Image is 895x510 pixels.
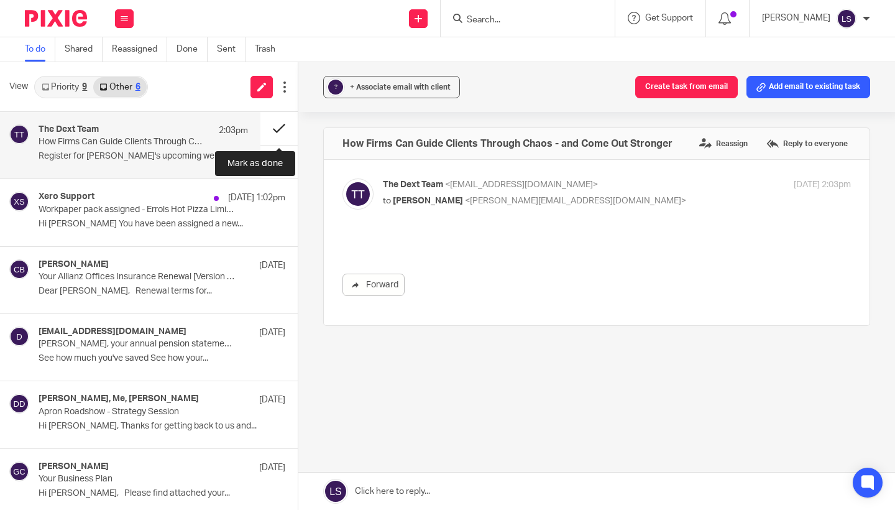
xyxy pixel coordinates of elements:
p: [DATE] [259,259,285,272]
p: 2:03pm [219,124,248,137]
p: Workpaper pack assigned - Errols Hot Pizza Limited [39,205,236,215]
p: [PERSON_NAME], your annual pension statement is ready [39,339,236,350]
span: [PERSON_NAME] [393,197,463,205]
p: Hi [PERSON_NAME], Thanks for getting back to us and... [39,421,285,432]
h4: [PERSON_NAME], Me, [PERSON_NAME] [39,394,199,404]
p: Apron Roadshow - Strategy Session [39,407,236,417]
img: svg%3E [9,394,29,414]
a: Reassigned [112,37,167,62]
p: How Firms Can Guide Clients Through Chaos - and Come Out Stronger [39,137,206,147]
button: Create task from email [635,76,738,98]
h4: Xero Support [39,192,94,202]
button: ? + Associate email with client [323,76,460,98]
img: svg%3E [342,178,374,210]
img: svg%3E [9,259,29,279]
h4: [PERSON_NAME] [39,259,109,270]
label: Reply to everyone [763,134,851,153]
button: Add email to existing task [746,76,870,98]
h4: How Firms Can Guide Clients Through Chaos - and Come Out Stronger [342,137,672,150]
span: Get Support [645,14,693,22]
p: [DATE] [259,461,285,474]
p: Hi [PERSON_NAME], Please find attached your... [39,488,285,499]
a: Other6 [93,77,146,97]
a: Sent [217,37,246,62]
div: 9 [82,83,87,91]
a: Priority9 [35,77,93,97]
label: Reassign [696,134,751,153]
a: Shared [65,37,103,62]
img: svg%3E [9,192,29,211]
span: <[PERSON_NAME][EMAIL_ADDRESS][DOMAIN_NAME]> [465,197,686,205]
span: View [9,80,28,93]
p: Your Business Plan [39,474,236,484]
p: Your Allianz Offices Insurance Renewal [Version Ref: 157665919] [39,272,236,282]
p: See how much you've saved See how your... [39,353,285,364]
h4: The Dext Team [39,124,99,135]
p: Register for [PERSON_NAME]'s upcoming webinar on 28th... [39,151,248,162]
a: Done [177,37,208,62]
a: Forward [342,274,405,296]
a: To do [25,37,55,62]
p: [DATE] [259,327,285,339]
h4: [PERSON_NAME] [39,461,109,472]
p: [DATE] [259,394,285,406]
span: + Associate email with client [350,83,451,91]
img: svg%3E [9,327,29,346]
p: [DATE] 1:02pm [228,192,285,204]
div: 6 [135,83,140,91]
div: ? [328,80,343,95]
span: to [383,197,391,205]
h4: [EMAIL_ADDRESS][DOMAIN_NAME] [39,327,186,337]
img: svg%3E [9,124,29,144]
a: Trash [255,37,285,62]
img: Pixie [25,10,87,27]
input: Search [466,15,577,26]
p: [PERSON_NAME] [762,12,830,24]
img: svg%3E [837,9,856,29]
span: The Dext Team [383,180,443,189]
img: svg%3E [9,461,29,481]
p: [DATE] 2:03pm [794,178,851,192]
p: Dear [PERSON_NAME], Renewal terms for... [39,286,285,297]
p: Hi [PERSON_NAME] You have been assigned a new... [39,219,285,229]
span: <[EMAIL_ADDRESS][DOMAIN_NAME]> [445,180,598,189]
